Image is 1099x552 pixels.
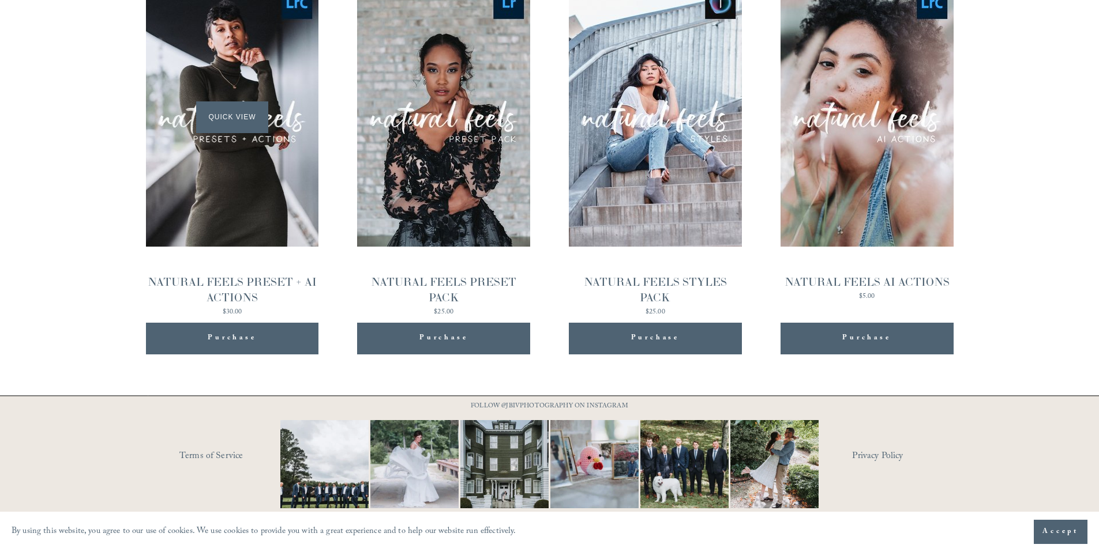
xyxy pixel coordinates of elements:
[196,101,268,133] span: Quick View
[618,420,751,508] img: Happy #InternationalDogDay to all the pups who have made wedding days, engagement sessions, and p...
[785,293,950,300] div: $5.00
[569,323,742,354] button: Purchase
[179,448,314,466] a: Terms of Service
[419,331,468,346] span: Purchase
[447,420,561,508] img: Wideshots aren't just &quot;nice to have,&quot; they're a wedding day essential! 🙌 #Wideshotwedne...
[146,323,319,354] button: Purchase
[357,274,530,305] div: NATURAL FEELS PRESET PACK
[842,331,891,346] span: Purchase
[781,323,954,354] button: Purchase
[631,331,680,346] span: Purchase
[569,274,742,305] div: NATURAL FEELS STYLES PACK
[730,406,819,523] img: It&rsquo;s that time of year where weddings and engagements pick up and I get the joy of capturin...
[258,420,391,508] img: Definitely, not your typical #WideShotWednesday moment. It&rsquo;s all about the suits, the smile...
[357,309,530,316] div: $25.00
[146,274,319,305] div: NATURAL FEELS PRESET + AI ACTIONS
[12,524,516,540] p: By using this website, you agree to our use of cookies. We use cookies to provide you with a grea...
[348,420,481,508] img: Not every photo needs to be perfectly still, sometimes the best ones are the ones that feel like ...
[785,274,950,290] div: NATURAL FEELS AI ACTIONS
[1034,520,1087,544] button: Accept
[1042,526,1079,538] span: Accept
[146,309,319,316] div: $30.00
[357,323,530,354] button: Purchase
[449,400,651,413] p: FOLLOW @JBIVPHOTOGRAPHY ON INSTAGRAM
[528,420,661,508] img: This has got to be one of the cutest detail shots I've ever taken for a wedding! 📷 @thewoobles #I...
[569,309,742,316] div: $25.00
[852,448,953,466] a: Privacy Policy
[208,331,256,346] span: Purchase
